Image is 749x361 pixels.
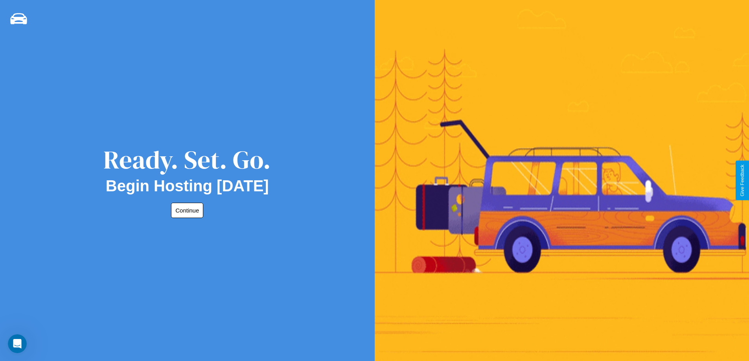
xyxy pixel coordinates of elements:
div: Ready. Set. Go. [103,142,271,177]
div: Give Feedback [740,165,745,196]
button: Continue [171,203,203,218]
h2: Begin Hosting [DATE] [106,177,269,195]
iframe: Intercom live chat [8,334,27,353]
